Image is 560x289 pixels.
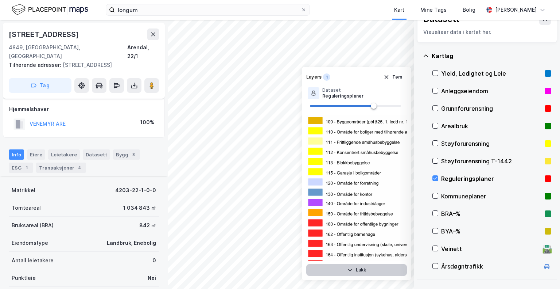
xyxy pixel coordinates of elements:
[323,73,330,81] div: 1
[9,43,127,61] div: 4849, [GEOGRAPHIC_DATA], [GEOGRAPHIC_DATA]
[12,3,88,16] img: logo.f888ab2527a4732fd821a326f86c7f29.svg
[36,163,86,173] div: Transaksjoner
[495,5,537,14] div: [PERSON_NAME]
[441,69,542,78] div: Yield, Ledighet og Leie
[441,209,542,218] div: BRA–%
[423,28,551,37] div: Visualiser data i kartet her.
[12,239,48,247] div: Eiendomstype
[322,93,363,99] div: Reguleringsplaner
[48,149,80,160] div: Leietakere
[12,186,35,195] div: Matrikkel
[9,78,71,93] button: Tag
[123,204,156,212] div: 1 034 843 ㎡
[130,151,137,158] div: 8
[76,164,83,171] div: 4
[148,274,156,282] div: Nei
[379,71,407,83] button: Tøm
[12,221,54,230] div: Bruksareal (BRA)
[9,62,63,68] span: Tilhørende adresser:
[441,244,540,253] div: Veinett
[322,87,363,93] div: Dataset
[140,118,154,127] div: 100%
[23,164,30,171] div: 1
[441,139,542,148] div: Støyforurensning
[420,5,447,14] div: Mine Tags
[441,157,542,166] div: Støyforurensning T-1442
[306,264,407,276] button: Lukk
[107,239,156,247] div: Landbruk, Enebolig
[441,87,542,95] div: Anleggseiendom
[441,174,542,183] div: Reguleringsplaner
[12,256,54,265] div: Antall leietakere
[27,149,45,160] div: Eiere
[9,61,153,69] div: [STREET_ADDRESS]
[306,74,322,80] div: Layers
[463,5,475,14] div: Bolig
[542,244,552,254] div: 🛣️
[127,43,159,61] div: Arendal, 22/1
[115,186,156,195] div: 4203-22-1-0-0
[524,254,560,289] div: Kontrollprogram for chat
[394,5,404,14] div: Kart
[115,4,301,15] input: Søk på adresse, matrikkel, gårdeiere, leietakere eller personer
[441,262,540,271] div: Årsdøgntrafikk
[9,105,159,114] div: Hjemmelshaver
[441,227,542,236] div: BYA–%
[9,28,80,40] div: [STREET_ADDRESS]
[12,204,41,212] div: Tomteareal
[441,122,542,130] div: Arealbruk
[9,163,33,173] div: ESG
[12,274,36,282] div: Punktleie
[441,104,542,113] div: Grunnforurensning
[9,149,24,160] div: Info
[83,149,110,160] div: Datasett
[113,149,140,160] div: Bygg
[432,52,551,60] div: Kartlag
[139,221,156,230] div: 842 ㎡
[152,256,156,265] div: 0
[524,254,560,289] iframe: Chat Widget
[441,192,542,201] div: Kommuneplaner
